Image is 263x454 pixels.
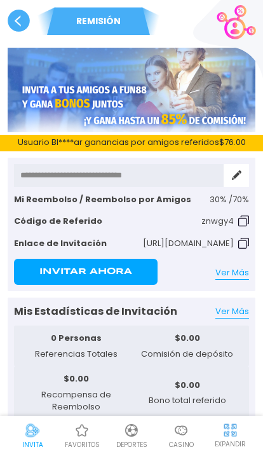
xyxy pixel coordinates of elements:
[65,440,100,450] p: favoritos
[124,423,139,438] img: Deportes
[14,259,158,285] button: Invitar Ahora
[14,304,177,319] p: Mis Estadísticas de Invitación
[131,332,243,345] p: $ 0.00
[20,373,131,385] p: $ 0.00
[238,238,249,249] img: Copy Code
[8,421,57,450] a: ReferralReferralINVITA
[107,421,156,450] a: DeportesDeportesDeportes
[32,14,165,27] p: REMISIÓN
[201,215,234,228] p: znwgy4
[14,193,203,206] p: Mi Reembolso / Reembolso por Amigos
[215,266,249,279] span: Ver Más
[169,440,194,450] p: Casino
[20,348,131,361] p: Referencias Totales
[14,237,128,250] p: Enlace de Invitación
[14,215,194,228] p: Código de Referido
[173,423,189,438] img: Casino
[215,439,246,449] p: EXPANDIR
[222,422,238,438] img: hide
[201,215,249,228] button: znwgy4
[22,440,43,450] p: INVITA
[57,421,107,450] a: Casino FavoritosCasino Favoritosfavoritos
[20,389,131,413] p: Recompensa de Reembolso
[131,379,243,392] p: $ 0.00
[116,440,147,450] p: Deportes
[20,332,131,345] p: 0 Personas
[135,237,250,250] button: [URL][DOMAIN_NAME]
[238,216,249,226] img: Copy Code
[215,265,249,280] a: Ver Más
[74,423,90,438] img: Casino Favoritos
[135,237,234,250] p: [URL][DOMAIN_NAME]
[131,348,243,361] p: Comisión de depósito
[131,394,243,407] p: Bono total referido
[215,305,249,318] a: Ver Más
[210,193,249,206] p: 30 % / 70 %
[8,48,255,132] img: Referral Banner
[156,421,206,450] a: CasinoCasinoCasino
